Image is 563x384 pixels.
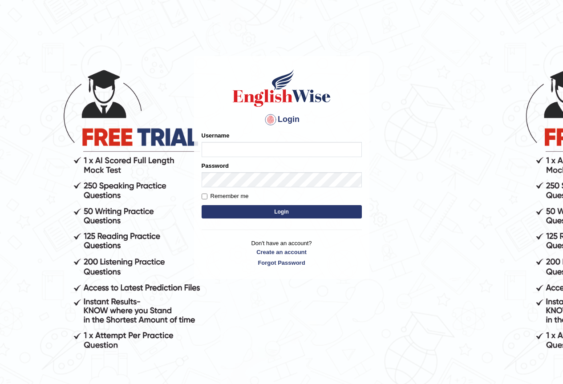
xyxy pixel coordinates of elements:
[202,239,362,267] p: Don't have an account?
[202,194,207,199] input: Remember me
[202,259,362,267] a: Forgot Password
[202,248,362,256] a: Create an account
[202,113,362,127] h4: Login
[231,68,332,108] img: Logo of English Wise sign in for intelligent practice with AI
[202,162,229,170] label: Password
[202,192,249,201] label: Remember me
[202,205,362,218] button: Login
[202,131,230,140] label: Username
